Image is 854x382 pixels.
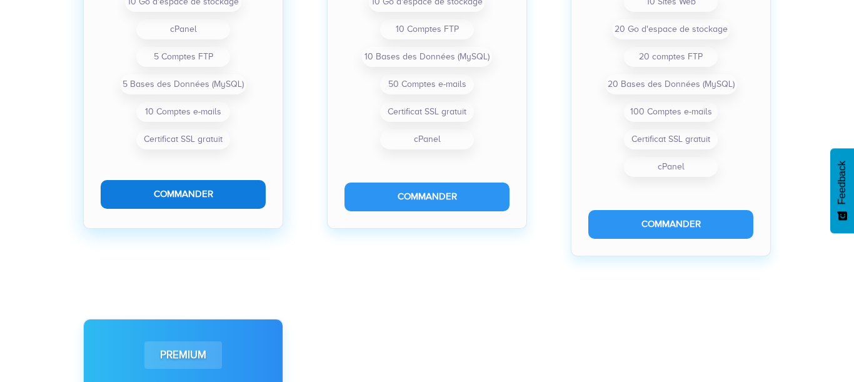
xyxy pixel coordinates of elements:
[605,74,737,94] li: 20 Bases des Données (MySQL)
[380,19,474,39] li: 10 Comptes FTP
[136,19,230,39] li: cPanel
[136,47,230,67] li: 5 Comptes FTP
[624,129,718,149] li: Certificat SSL gratuit
[144,341,222,369] div: Premium
[624,157,718,177] li: cPanel
[136,102,230,122] li: 10 Comptes e-mails
[136,129,230,149] li: Certificat SSL gratuit
[380,129,474,149] li: cPanel
[830,148,854,233] button: Feedback - Afficher l’enquête
[836,161,848,204] span: Feedback
[588,210,753,238] button: Commander
[612,19,730,39] li: 20 Go d'espace de stockage
[362,47,492,67] li: 10 Bases des Données (MySQL)
[624,47,718,67] li: 20 comptes FTP
[380,102,474,122] li: Certificat SSL gratuit
[344,183,510,211] button: Commander
[380,74,474,94] li: 50 Comptes e-mails
[624,102,718,122] li: 100 Comptes e-mails
[101,180,266,208] button: Commander
[120,74,246,94] li: 5 Bases des Données (MySQL)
